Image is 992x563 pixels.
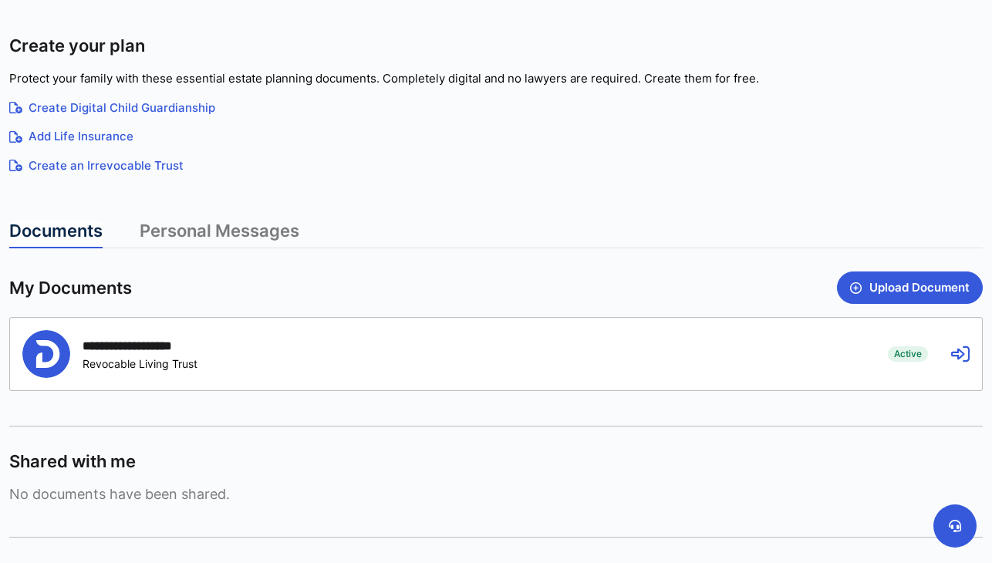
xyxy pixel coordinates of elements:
div: Revocable Living Trust [83,357,198,370]
span: Create your plan [9,35,145,57]
span: Active [888,346,928,362]
button: Upload Document [837,271,983,304]
span: No documents have been shared. [9,486,983,502]
a: Create an Irrevocable Trust [9,157,983,175]
img: Person [22,330,70,378]
span: Shared with me [9,450,136,473]
a: Create Digital Child Guardianship [9,99,983,117]
a: Documents [9,221,103,248]
p: Protect your family with these essential estate planning documents. Completely digital and no law... [9,70,983,88]
a: Add Life Insurance [9,128,983,146]
a: Personal Messages [140,221,299,248]
span: My Documents [9,277,132,299]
